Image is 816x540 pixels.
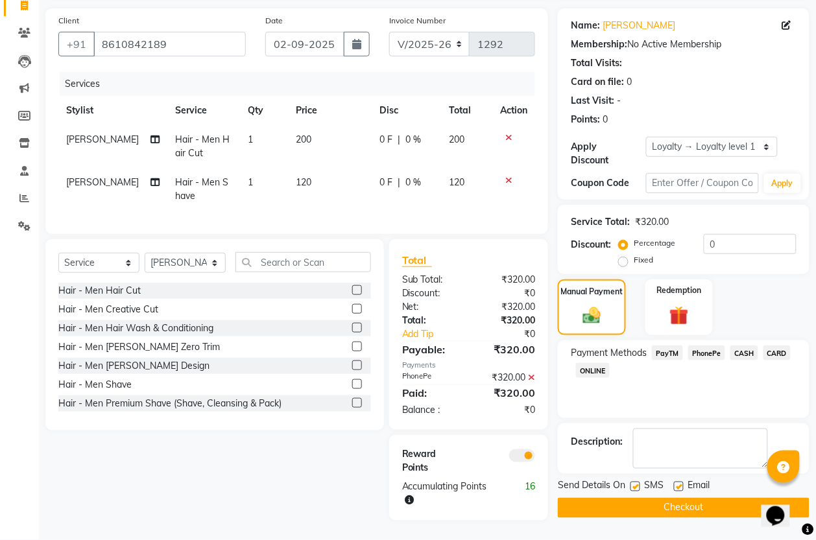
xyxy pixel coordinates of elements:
[571,140,646,167] div: Apply Discount
[764,174,801,193] button: Apply
[571,38,797,51] div: No Active Membership
[603,113,608,126] div: 0
[627,75,632,89] div: 0
[248,176,253,188] span: 1
[58,303,158,316] div: Hair - Men Creative Cut
[389,15,446,27] label: Invoice Number
[405,176,421,189] span: 0 %
[762,488,803,527] iframe: chat widget
[248,134,253,145] span: 1
[60,72,545,96] div: Services
[603,19,675,32] a: [PERSON_NAME]
[507,480,545,508] div: 16
[58,32,95,56] button: +91
[93,32,246,56] input: Search by Name/Mobile/Email/Code
[635,215,669,229] div: ₹320.00
[664,304,695,328] img: _gift.svg
[571,75,624,89] div: Card on file:
[379,133,392,147] span: 0 F
[372,96,441,125] th: Disc
[634,237,675,249] label: Percentage
[571,238,611,252] div: Discount:
[571,113,600,126] div: Points:
[469,300,546,314] div: ₹320.00
[296,176,311,188] span: 120
[763,346,791,360] span: CARD
[392,273,469,287] div: Sub Total:
[469,371,546,384] div: ₹320.00
[58,322,213,335] div: Hair - Men Hair Wash & Conditioning
[175,134,230,159] span: Hair - Men Hair Cut
[58,397,282,410] div: Hair - Men Premium Shave (Shave, Cleansing & Pack)
[167,96,240,125] th: Service
[571,19,600,32] div: Name:
[392,480,507,508] div: Accumulating Points
[392,300,469,314] div: Net:
[561,286,623,298] label: Manual Payment
[646,173,759,193] input: Enter Offer / Coupon Code
[469,287,546,300] div: ₹0
[402,360,535,371] div: Payments
[571,94,614,108] div: Last Visit:
[58,359,210,373] div: Hair - Men [PERSON_NAME] Design
[558,498,810,518] button: Checkout
[652,346,683,360] span: PayTM
[392,371,469,384] div: PhonePe
[265,15,283,27] label: Date
[58,378,132,392] div: Hair - Men Shave
[469,385,546,401] div: ₹320.00
[66,176,139,188] span: [PERSON_NAME]
[644,479,664,495] span: SMS
[558,479,625,495] span: Send Details On
[58,340,220,354] div: Hair - Men [PERSON_NAME] Zero Trim
[617,94,621,108] div: -
[449,176,464,188] span: 120
[58,96,167,125] th: Stylist
[571,346,647,360] span: Payment Methods
[656,285,701,296] label: Redemption
[392,314,469,327] div: Total:
[577,305,606,326] img: _cash.svg
[235,252,371,272] input: Search or Scan
[392,448,469,475] div: Reward Points
[571,56,622,70] div: Total Visits:
[175,176,228,202] span: Hair - Men Shave
[634,254,653,266] label: Fixed
[730,346,758,360] span: CASH
[392,385,469,401] div: Paid:
[58,284,141,298] div: Hair - Men Hair Cut
[392,342,469,357] div: Payable:
[571,38,627,51] div: Membership:
[405,133,421,147] span: 0 %
[481,327,545,341] div: ₹0
[469,314,546,327] div: ₹320.00
[449,134,464,145] span: 200
[492,96,535,125] th: Action
[58,15,79,27] label: Client
[66,134,139,145] span: [PERSON_NAME]
[379,176,392,189] span: 0 F
[688,346,725,360] span: PhonePe
[288,96,372,125] th: Price
[296,134,311,145] span: 200
[392,287,469,300] div: Discount:
[402,253,432,267] span: Total
[688,479,710,495] span: Email
[392,327,481,341] a: Add Tip
[469,403,546,417] div: ₹0
[398,133,400,147] span: |
[469,273,546,287] div: ₹320.00
[571,176,646,190] div: Coupon Code
[469,342,546,357] div: ₹320.00
[576,363,610,378] span: ONLINE
[571,215,630,229] div: Service Total:
[571,435,623,449] div: Description:
[392,403,469,417] div: Balance :
[398,176,400,189] span: |
[441,96,492,125] th: Total
[240,96,288,125] th: Qty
